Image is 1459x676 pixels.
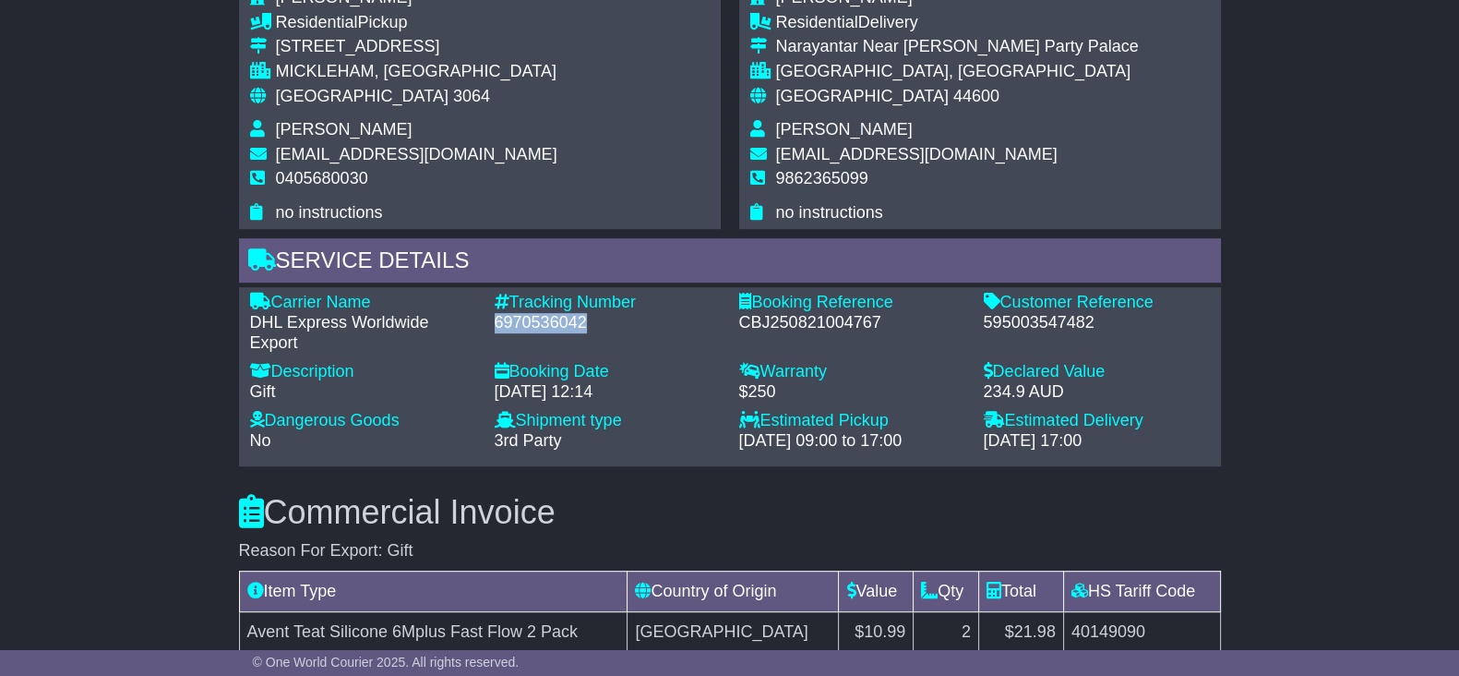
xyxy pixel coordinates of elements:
[276,13,557,33] div: Pickup
[250,293,476,313] div: Carrier Name
[776,37,1139,57] div: Narayantar Near [PERSON_NAME] Party Palace
[1063,571,1220,611] td: HS Tariff Code
[776,120,913,139] span: [PERSON_NAME]
[776,203,883,222] span: no instructions
[276,145,557,163] span: [EMAIL_ADDRESS][DOMAIN_NAME]
[495,382,721,403] div: [DATE] 12:14
[739,411,965,431] div: Estimated Pickup
[239,541,1221,561] div: Reason For Export: Gift
[776,13,858,31] span: Residential
[495,411,721,431] div: Shipment type
[453,87,490,105] span: 3064
[776,62,1139,82] div: [GEOGRAPHIC_DATA], [GEOGRAPHIC_DATA]
[914,611,979,652] td: 2
[495,293,721,313] div: Tracking Number
[739,382,965,403] div: $250
[953,87,999,105] span: 44600
[839,611,914,652] td: $10.99
[239,571,628,611] td: Item Type
[239,494,1221,531] h3: Commercial Invoice
[250,362,476,382] div: Description
[276,169,368,187] span: 0405680030
[250,382,476,403] div: Gift
[495,313,721,333] div: 6970536042
[495,362,721,382] div: Booking Date
[276,120,413,139] span: [PERSON_NAME]
[984,313,1210,333] div: 595003547482
[250,431,271,450] span: No
[495,431,562,450] span: 3rd Party
[776,87,949,105] span: [GEOGRAPHIC_DATA]
[776,13,1139,33] div: Delivery
[250,411,476,431] div: Dangerous Goods
[628,571,839,611] td: Country of Origin
[628,611,839,652] td: [GEOGRAPHIC_DATA]
[253,655,520,670] span: © One World Courier 2025. All rights reserved.
[276,203,383,222] span: no instructions
[776,169,868,187] span: 9862365099
[239,611,628,652] td: Avent Teat Silicone 6Mplus Fast Flow 2 Pack
[839,571,914,611] td: Value
[250,313,476,353] div: DHL Express Worldwide Export
[739,431,965,452] div: [DATE] 09:00 to 17:00
[739,362,965,382] div: Warranty
[984,411,1210,431] div: Estimated Delivery
[276,62,557,82] div: MICKLEHAM, [GEOGRAPHIC_DATA]
[984,293,1210,313] div: Customer Reference
[776,145,1058,163] span: [EMAIL_ADDRESS][DOMAIN_NAME]
[984,382,1210,403] div: 234.9 AUD
[984,362,1210,382] div: Declared Value
[978,611,1063,652] td: $21.98
[914,571,979,611] td: Qty
[276,13,358,31] span: Residential
[276,37,557,57] div: [STREET_ADDRESS]
[978,571,1063,611] td: Total
[1063,611,1220,652] td: 40149090
[239,238,1221,288] div: Service Details
[276,87,448,105] span: [GEOGRAPHIC_DATA]
[739,313,965,333] div: CBJ250821004767
[739,293,965,313] div: Booking Reference
[984,431,1210,452] div: [DATE] 17:00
